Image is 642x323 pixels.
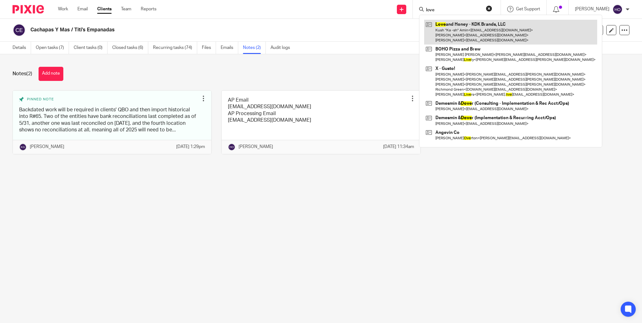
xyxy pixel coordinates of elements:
[613,4,623,14] img: svg%3E
[271,42,295,54] a: Audit logs
[30,27,441,33] h2: Cachapas Y Mas / Titi's Empanadas
[19,97,199,102] div: Pinned note
[36,42,69,54] a: Open tasks (7)
[112,42,148,54] a: Closed tasks (6)
[97,6,112,12] a: Clients
[239,144,273,150] p: [PERSON_NAME]
[221,42,238,54] a: Emails
[121,6,131,12] a: Team
[383,144,414,150] p: [DATE] 11:34am
[26,71,32,76] span: (2)
[153,42,197,54] a: Recurring tasks (74)
[202,42,216,54] a: Files
[13,71,32,77] h1: Notes
[176,144,205,150] p: [DATE] 1:29pm
[30,144,64,150] p: [PERSON_NAME]
[19,143,27,151] img: svg%3E
[486,5,492,12] button: Clear
[243,42,266,54] a: Notes (2)
[74,42,108,54] a: Client tasks (0)
[39,67,63,81] button: Add note
[575,6,609,12] p: [PERSON_NAME]
[13,5,44,13] img: Pixie
[516,7,540,11] span: Get Support
[13,24,26,37] img: svg%3E
[13,42,31,54] a: Details
[425,8,482,13] input: Search
[228,143,235,151] img: svg%3E
[77,6,88,12] a: Email
[58,6,68,12] a: Work
[141,6,156,12] a: Reports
